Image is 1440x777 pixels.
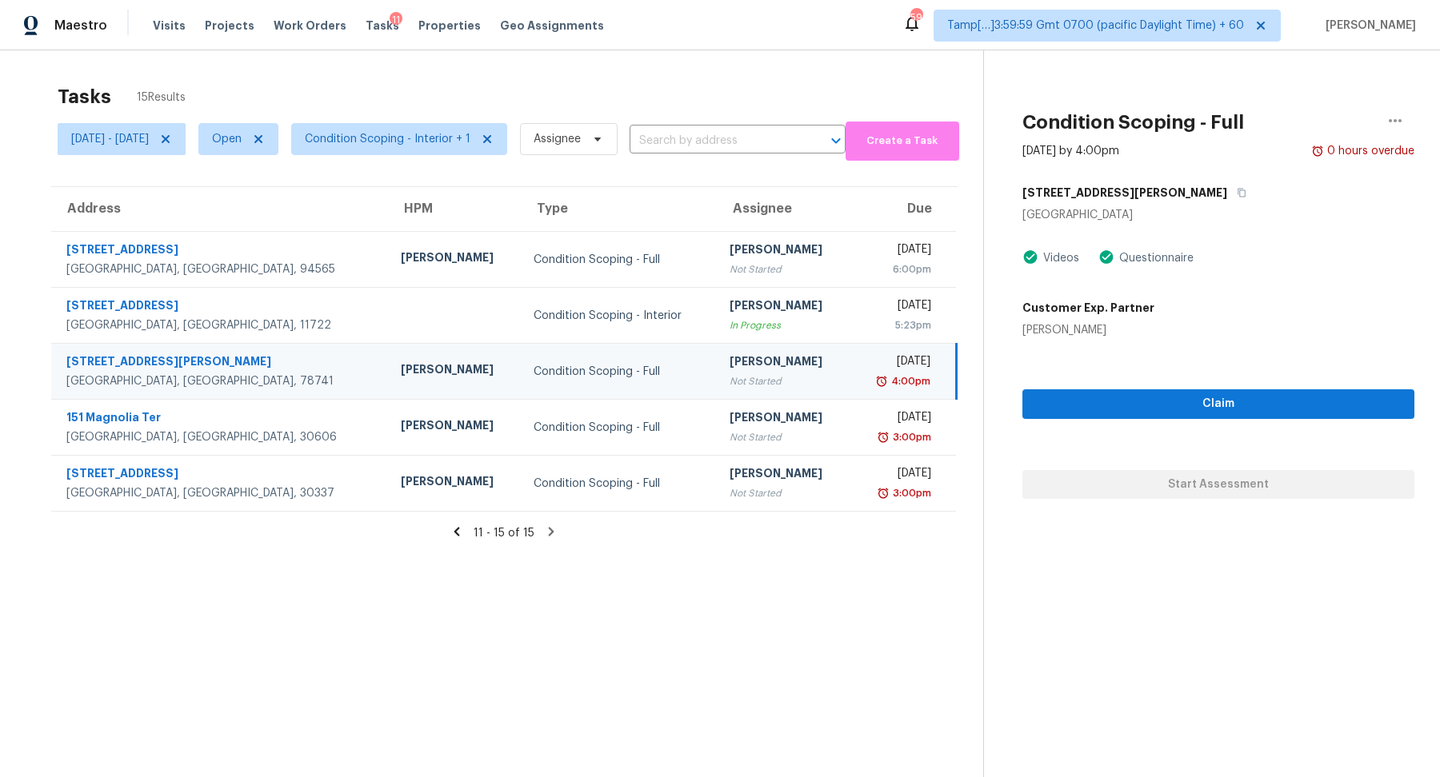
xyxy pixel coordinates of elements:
div: Not Started [730,261,838,277]
div: [STREET_ADDRESS] [66,241,375,261]
span: Projects [205,18,254,34]
div: Not Started [730,373,838,389]
div: [DATE] by 4:00pm [1022,143,1119,159]
div: [GEOGRAPHIC_DATA] [1022,207,1414,223]
div: [PERSON_NAME] [730,409,838,429]
div: In Progress [730,317,838,333]
div: 4:00pm [888,373,930,389]
div: [GEOGRAPHIC_DATA], [GEOGRAPHIC_DATA], 11722 [66,317,375,333]
div: 5:23pm [863,317,932,333]
div: [PERSON_NAME] [730,297,838,317]
div: Condition Scoping - Full [534,420,704,436]
button: Claim [1022,389,1414,419]
div: [PERSON_NAME] [401,473,509,493]
div: [GEOGRAPHIC_DATA], [GEOGRAPHIC_DATA], 30606 [66,429,375,445]
th: Type [521,187,717,232]
span: Assignee [534,131,581,147]
div: [DATE] [863,241,932,261]
button: Create a Task [846,122,959,161]
span: Open [212,131,242,147]
div: 598 [910,10,922,26]
span: Visits [153,18,186,34]
div: [PERSON_NAME] [1022,322,1154,338]
span: Geo Assignments [500,18,604,34]
div: 3:00pm [890,485,931,501]
div: [PERSON_NAME] [401,249,509,269]
input: Search by address [630,129,801,153]
span: [PERSON_NAME] [1319,18,1416,34]
div: 6:00pm [863,261,932,277]
span: Tamp[…]3:59:59 Gmt 0700 (pacific Daylight Time) + 60 [947,18,1244,34]
div: [DATE] [863,297,932,317]
h5: Customer Exp. Partner [1022,300,1154,316]
div: [STREET_ADDRESS][PERSON_NAME] [66,353,375,373]
div: [PERSON_NAME] [401,361,509,381]
th: Assignee [717,187,850,232]
div: [PERSON_NAME] [730,353,838,373]
div: [PERSON_NAME] [730,241,838,261]
span: Create a Task [854,132,951,150]
span: Tasks [366,20,399,31]
span: 11 - 15 of 15 [474,528,534,539]
div: Not Started [730,485,838,501]
div: Questionnaire [1114,250,1194,266]
img: Artifact Present Icon [1022,249,1038,265]
div: [DATE] [863,353,930,373]
div: Condition Scoping - Interior [534,308,704,324]
h2: Condition Scoping - Full [1022,114,1244,130]
div: [GEOGRAPHIC_DATA], [GEOGRAPHIC_DATA], 94565 [66,261,375,277]
div: Videos [1038,250,1079,266]
th: HPM [388,187,522,232]
th: Due [850,187,957,232]
h2: Tasks [58,89,111,105]
div: [DATE] [863,465,932,485]
div: 3:00pm [890,429,931,445]
div: [STREET_ADDRESS] [66,297,375,317]
div: [GEOGRAPHIC_DATA], [GEOGRAPHIC_DATA], 30337 [66,485,375,501]
img: Overdue Alarm Icon [875,373,888,389]
span: 15 Results [137,90,186,106]
button: Open [825,129,847,152]
div: [PERSON_NAME] [401,417,509,437]
div: 11 [390,12,402,28]
img: Artifact Present Icon [1098,249,1114,265]
div: 0 hours overdue [1324,143,1414,159]
div: Condition Scoping - Full [534,476,704,492]
div: 151 Magnolia Ter [66,409,375,429]
div: Condition Scoping - Full [534,364,704,380]
span: Claim [1035,394,1402,414]
span: Properties [418,18,481,34]
img: Overdue Alarm Icon [1311,143,1324,159]
div: [GEOGRAPHIC_DATA], [GEOGRAPHIC_DATA], 78741 [66,373,375,389]
div: [STREET_ADDRESS] [66,465,375,485]
div: [DATE] [863,409,932,429]
span: [DATE] - [DATE] [71,131,149,147]
span: Maestro [54,18,107,34]
div: Not Started [730,429,838,445]
h5: [STREET_ADDRESS][PERSON_NAME] [1022,185,1227,201]
img: Overdue Alarm Icon [877,429,890,445]
img: Overdue Alarm Icon [877,485,890,501]
span: Condition Scoping - Interior + 1 [305,131,470,147]
th: Address [51,187,388,232]
div: [PERSON_NAME] [730,465,838,485]
div: Condition Scoping - Full [534,252,704,268]
button: Copy Address [1227,178,1249,207]
span: Work Orders [274,18,346,34]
